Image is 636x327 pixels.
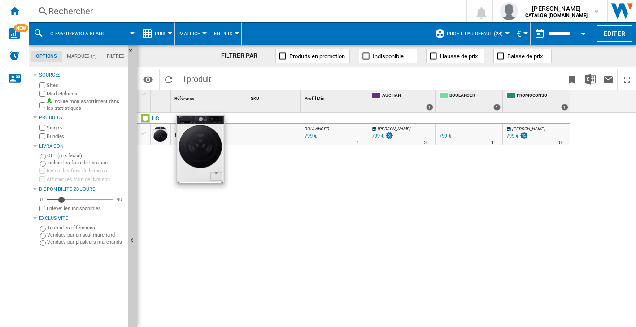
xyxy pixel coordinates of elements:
[39,206,45,211] input: Afficher les frais de livraison
[47,98,124,112] label: Inclure mon assortiment dans les statistiques
[519,132,528,139] img: promotionV3.png
[39,82,45,88] input: Sites
[618,69,636,90] button: Plein écran
[62,51,102,62] md-tab-item: Marques (*)
[512,126,545,131] span: [PERSON_NAME]
[440,53,478,60] span: Hausse de prix
[251,96,259,101] span: SKU
[424,138,427,147] div: Délai de livraison : 3 jours
[173,90,247,104] div: Référence Sort None
[114,196,124,203] div: 90
[447,31,503,37] span: Profil par défaut (28)
[517,22,526,45] button: €
[249,90,301,104] div: SKU Sort None
[214,22,237,45] button: En Prix
[559,138,562,147] div: Délai de livraison : 0 jour
[525,13,588,18] b: CATALOG [DOMAIN_NAME]
[382,92,433,100] span: AUCHAN
[47,168,124,174] label: Inclure les frais de livraison
[505,90,570,112] div: PROMOCONSO 1 offers sold by PROMOCONSO
[303,132,317,141] div: Mise à jour : mardi 14 octobre 2025 15:31
[378,126,411,131] span: [PERSON_NAME]
[47,125,124,131] label: Singles
[39,125,45,131] input: Singles
[493,49,552,63] button: Baisse de prix
[373,53,404,60] span: Indisponible
[187,74,211,84] span: produit
[47,195,113,204] md-slider: Disponibilité
[507,53,543,60] span: Baisse de prix
[40,240,46,246] input: Vendues par plusieurs marchands
[39,72,124,79] div: Sources
[426,104,433,111] div: 1 offers sold by AUCHAN
[525,4,588,13] span: [PERSON_NAME]
[40,233,46,239] input: Vendues par un seul marchand
[38,196,45,203] div: 0
[40,154,46,159] input: OFF (prix facial)
[48,22,114,45] button: LG F964R76WSTA BLANC
[512,22,531,45] md-menu: Currency
[102,51,130,62] md-tab-item: Filtres
[175,125,224,146] div: F964R76WSTA BLANC
[47,205,124,212] label: Enlever les indisponibles
[506,133,518,139] div: 799 €
[303,90,368,104] div: Sort None
[173,90,247,104] div: Sort None
[517,92,568,100] span: PROMOCONSO
[155,22,170,45] button: Prix
[177,116,224,183] img: 8806084261496_h_f_l_0
[563,69,581,90] button: Créer un favoris
[179,22,205,45] button: Matrice
[581,69,599,90] button: Télécharger au format Excel
[47,232,124,238] label: Vendues par un seul marchand
[39,133,45,139] input: Bundles
[385,132,394,139] img: promotionV3.png
[47,159,124,166] label: Inclure les frais de livraison
[372,133,384,139] div: 799 €
[39,143,124,150] div: Livraison
[40,226,46,232] input: Toutes les références
[14,24,28,32] span: NEW
[47,224,124,231] label: Toutes les références
[426,49,484,63] button: Hausse de prix
[303,90,368,104] div: Profil Min Sort None
[47,152,124,159] label: OFF (prix facial)
[575,24,591,40] button: Open calendar
[174,96,194,101] span: Référence
[47,239,124,245] label: Vendues par plusieurs marchands
[275,49,350,63] button: Produits en promotion
[449,92,501,100] span: BOULANGER
[39,99,45,111] input: Inclure mon assortiment dans les statistiques
[179,31,200,37] span: Matrice
[370,90,435,112] div: AUCHAN 1 offers sold by AUCHAN
[48,31,105,37] span: LG F964R76WSTA BLANC
[517,29,521,39] span: €
[47,98,52,103] img: mysite-bg-18x18.png
[305,96,325,101] span: Profil Min
[39,114,124,121] div: Produits
[39,91,45,97] input: Marketplaces
[531,25,549,43] button: md-calendar
[505,132,528,141] div: 799 €
[221,52,267,60] div: FILTRER PAR
[500,2,518,20] img: profile.jpg
[289,53,345,60] span: Produits en promotion
[438,132,451,141] div: 799 €
[39,168,45,174] input: Inclure les frais de livraison
[178,69,216,87] span: 1
[585,74,596,85] img: excel-24x24.png
[493,104,501,111] div: 1 offers sold by BOULANGER
[48,5,443,17] div: Rechercher
[39,176,45,182] input: Afficher les frais de livraison
[155,31,166,37] span: Prix
[599,69,617,90] button: Envoyer ce rapport par email
[47,133,124,140] label: Bundles
[128,45,139,61] button: Masquer
[33,22,132,45] div: LG F964R76WSTA BLANC
[152,90,170,104] div: Sort None
[370,132,394,141] div: 799 €
[597,25,632,42] button: Editer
